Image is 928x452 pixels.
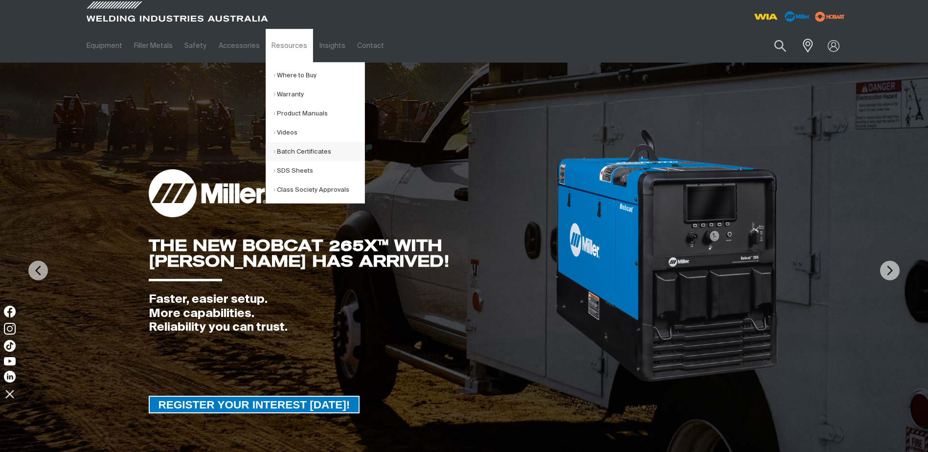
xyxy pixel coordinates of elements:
[213,29,266,63] a: Accessories
[128,29,179,63] a: Filler Metals
[273,142,364,161] a: Batch Certificates
[4,357,16,365] img: YouTube
[880,261,900,280] img: NextArrow
[273,85,364,104] a: Warranty
[81,29,656,63] nav: Main
[764,34,797,57] button: Search products
[273,161,364,181] a: SDS Sheets
[179,29,212,63] a: Safety
[273,123,364,142] a: Videos
[149,396,360,413] a: REGISTER YOUR INTEREST TODAY!
[812,9,848,24] img: miller
[81,29,128,63] a: Equipment
[273,104,364,123] a: Product Manuals
[4,371,16,383] img: LinkedIn
[266,29,313,63] a: Resources
[751,34,796,57] input: Product name or item number...
[351,29,390,63] a: Contact
[149,238,555,269] div: THE NEW BOBCAT 265X™ WITH [PERSON_NAME] HAS ARRIVED!
[4,323,16,335] img: Instagram
[273,66,364,85] a: Where to Buy
[4,340,16,352] img: TikTok
[4,306,16,317] img: Facebook
[273,181,364,200] a: Class Society Approvals
[28,261,48,280] img: PrevArrow
[150,396,359,413] span: REGISTER YOUR INTEREST [DATE]!
[313,29,351,63] a: Insights
[1,385,18,402] img: hide socials
[149,293,555,335] div: Faster, easier setup. More capabilities. Reliability you can trust.
[266,62,365,203] ul: Resources Submenu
